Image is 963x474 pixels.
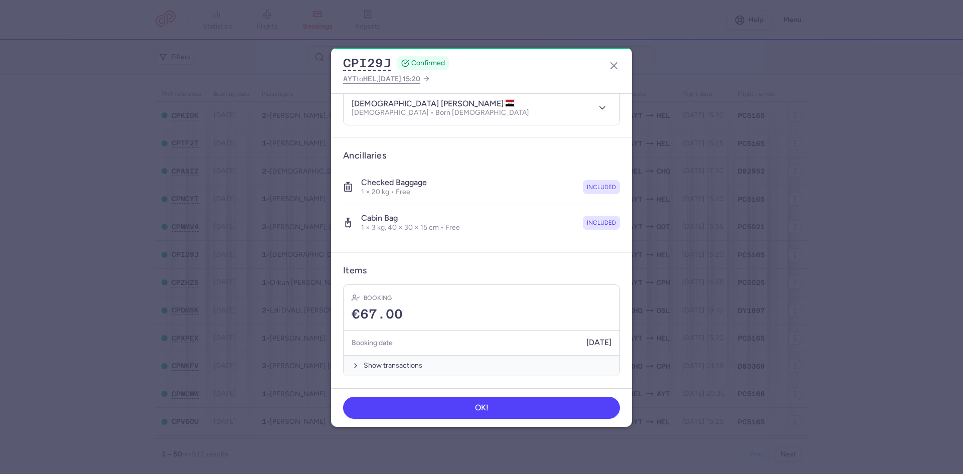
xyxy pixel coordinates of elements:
p: 1 × 20 kg • Free [361,188,427,197]
span: CONFIRMED [411,58,445,68]
h4: [DEMOGRAPHIC_DATA] [PERSON_NAME] [352,99,515,109]
button: CPI29J [343,56,391,71]
span: OK! [475,403,489,412]
h4: Booking [364,293,392,303]
span: HEL [363,75,377,83]
h3: Items [343,265,367,276]
p: 1 × 3 kg, 40 × 30 × 15 cm • Free [361,223,460,232]
button: Show transactions [344,355,619,376]
span: included [587,182,616,192]
button: OK! [343,397,620,419]
h5: Booking date [352,337,393,349]
span: [DATE] [586,338,611,347]
div: Booking€67.00 [344,285,619,331]
span: included [587,218,616,228]
p: [DEMOGRAPHIC_DATA] • Born [DEMOGRAPHIC_DATA] [352,109,529,117]
span: to , [343,73,420,85]
a: AYTtoHEL,[DATE] 15:20 [343,73,430,85]
h4: Checked baggage [361,178,427,188]
span: AYT [343,75,357,83]
h3: Ancillaries [343,150,620,162]
span: [DATE] 15:20 [378,75,420,83]
span: €67.00 [352,307,403,322]
h4: Cabin bag [361,213,460,223]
